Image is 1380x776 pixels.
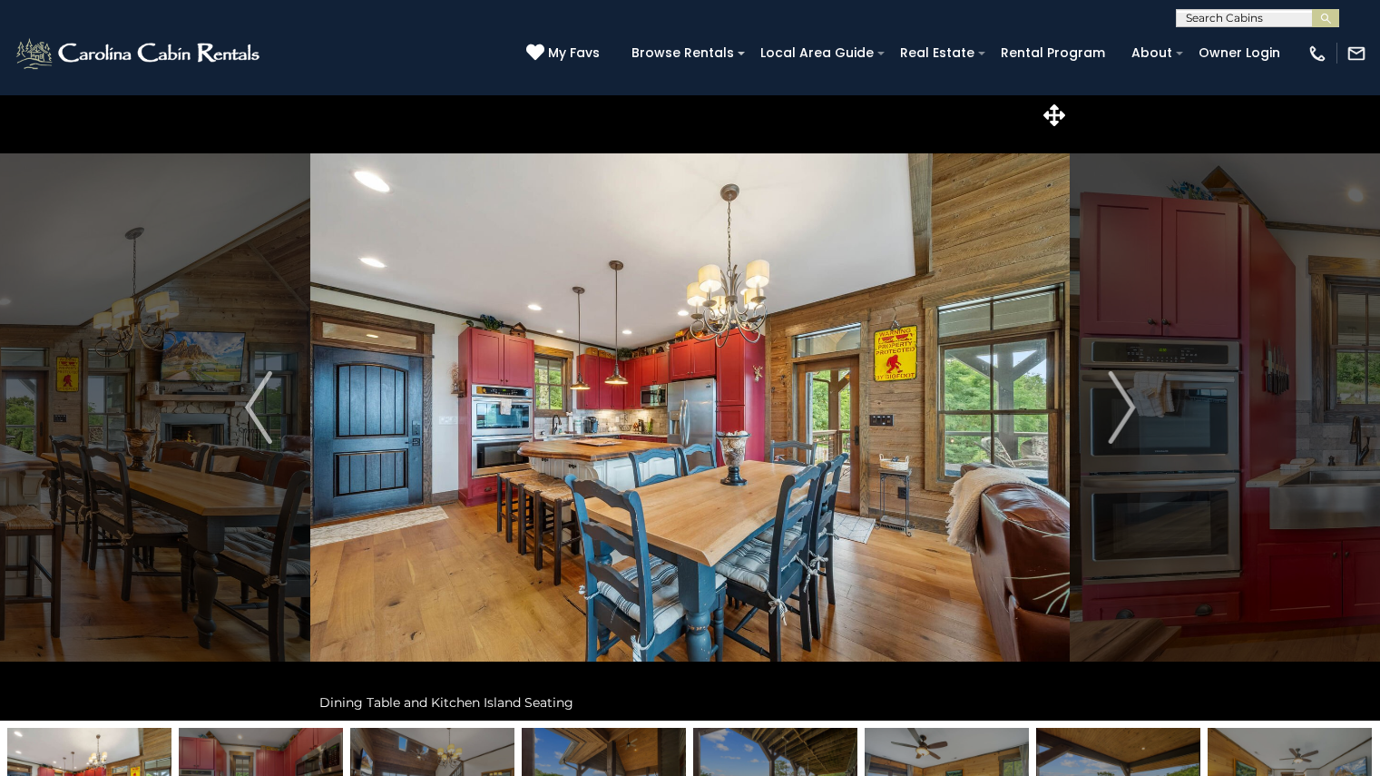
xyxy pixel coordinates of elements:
[1070,94,1174,721] button: Next
[207,94,311,721] button: Previous
[622,39,743,67] a: Browse Rentals
[548,44,600,63] span: My Favs
[992,39,1114,67] a: Rental Program
[1346,44,1366,64] img: mail-regular-white.png
[14,35,265,72] img: White-1-2.png
[526,44,604,64] a: My Favs
[310,684,1070,721] div: Dining Table and Kitchen Island Seating
[1108,371,1135,444] img: arrow
[891,39,984,67] a: Real Estate
[1122,39,1181,67] a: About
[1189,39,1289,67] a: Owner Login
[1307,44,1327,64] img: phone-regular-white.png
[751,39,883,67] a: Local Area Guide
[245,371,272,444] img: arrow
